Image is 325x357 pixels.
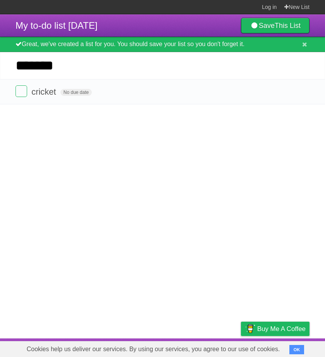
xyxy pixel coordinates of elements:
[19,341,288,357] span: Cookies help us deliver our services. By using our services, you agree to our use of cookies.
[241,322,310,336] a: Buy me a coffee
[138,340,154,355] a: About
[257,322,306,336] span: Buy me a coffee
[231,340,251,355] a: Privacy
[245,322,255,335] img: Buy me a coffee
[275,22,301,29] b: This List
[261,340,310,355] a: Suggest a feature
[15,85,27,97] label: Done
[205,340,222,355] a: Terms
[15,20,98,31] span: My to-do list [DATE]
[163,340,195,355] a: Developers
[241,18,310,33] a: SaveThis List
[31,87,58,97] span: cricket
[289,345,304,354] button: OK
[60,89,92,96] span: No due date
